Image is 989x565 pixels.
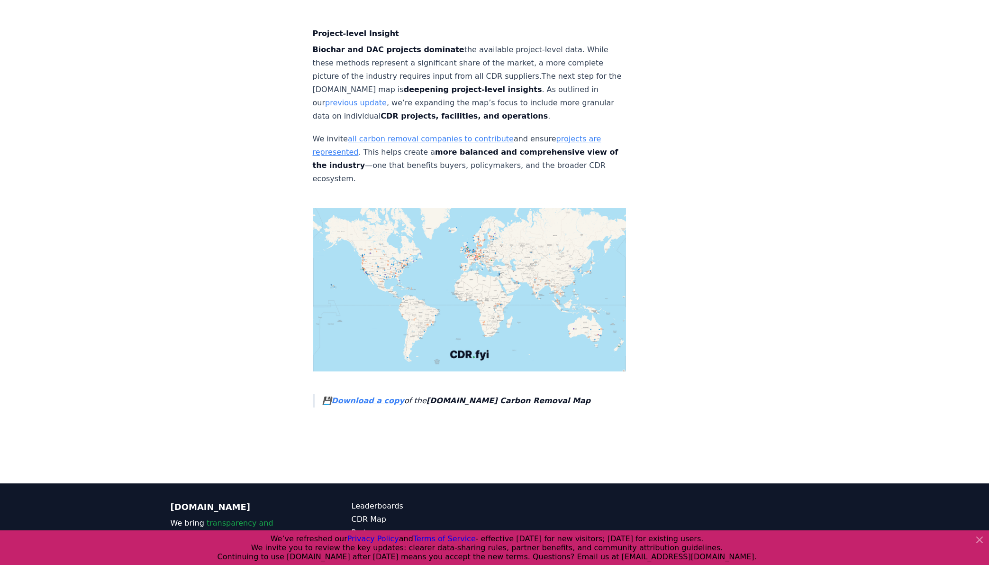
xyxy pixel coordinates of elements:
[352,500,495,512] a: Leaderboards
[332,396,591,405] em: of the
[313,394,626,408] blockquote: 💾
[313,132,626,185] p: We invite and ensure . This helps create a —one that benefits buyers, policymakers, and the broad...
[426,396,590,405] strong: [DOMAIN_NAME] Carbon Removal Map
[348,134,514,143] a: all carbon removal companies to contribute
[404,85,542,94] strong: deepening project-level insights
[171,518,314,552] p: We bring to the durable carbon removal market
[313,148,618,170] strong: more balanced and comprehensive view of the industry
[325,98,387,107] a: previous update
[332,396,404,405] a: Download a copy
[171,519,273,539] span: transparency and accountability
[381,111,548,120] strong: CDR projects, facilities, and operations
[313,208,626,371] img: blog post image
[171,500,314,514] p: [DOMAIN_NAME]
[313,43,626,123] p: the available project-level data. While these methods represent a significant share of the market...
[352,527,495,538] a: Partners
[352,514,495,525] a: CDR Map
[313,134,601,157] a: projects are represented
[313,45,464,54] strong: Biochar and DAC projects dominate
[313,28,626,39] h4: Project-level Insight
